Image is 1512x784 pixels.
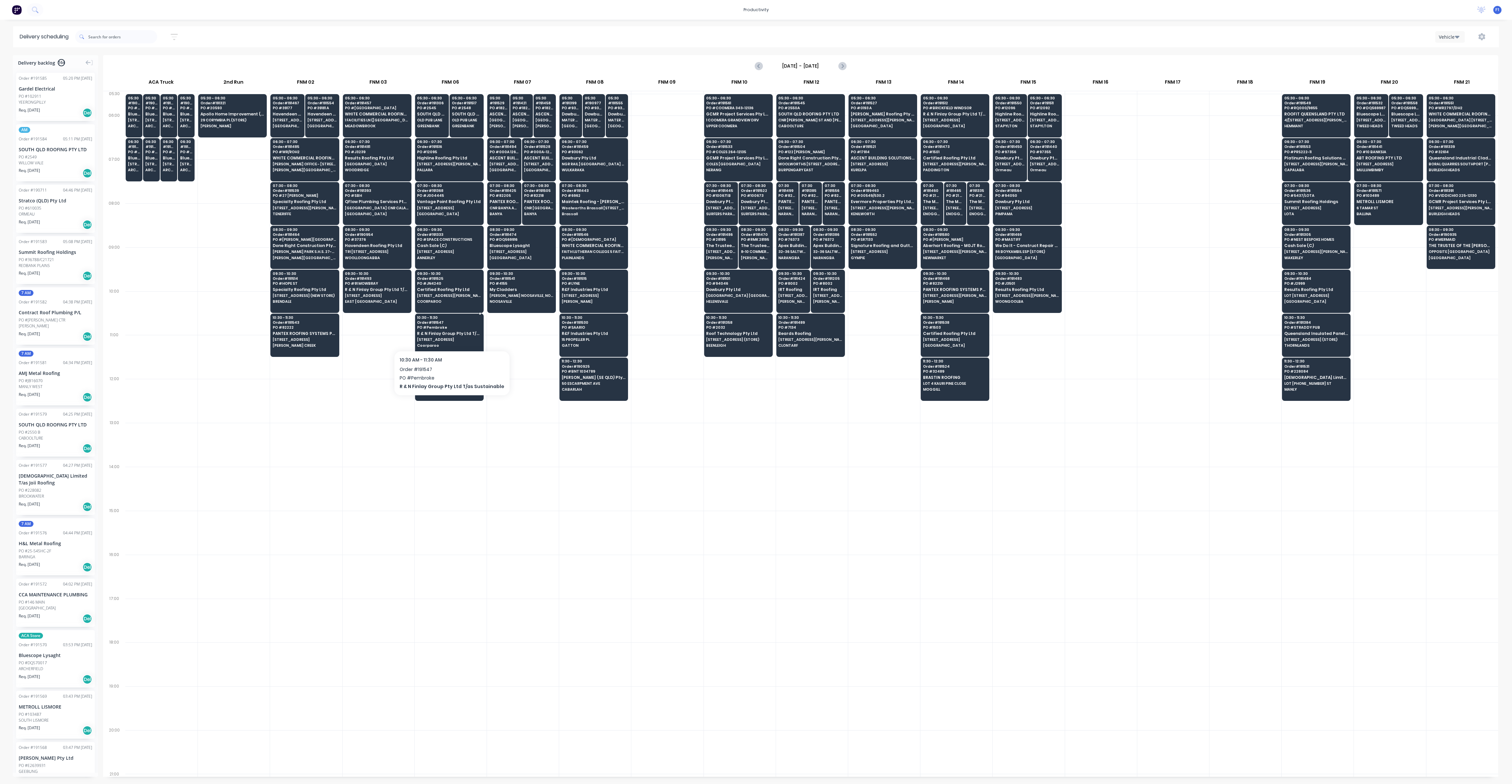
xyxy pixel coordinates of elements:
[345,145,409,149] span: Order # 191481
[706,96,770,100] span: 05:30 - 06:30
[1391,118,1421,122] span: [STREET_ADDRESS] (STORE)
[198,76,269,91] div: 2nd Run
[145,150,157,154] span: PO # DQ569857
[524,145,554,149] span: Order # 191528
[345,140,409,144] span: 06:30 - 07:30
[535,118,554,122] span: [GEOGRAPHIC_DATA]
[1429,150,1492,154] span: PO # 32614
[585,118,603,122] span: MATER HOSPITAL MERCY AV
[19,168,40,174] span: Req. [DATE]
[706,112,770,116] span: GCMR Project Services Pty Ltd
[1356,118,1386,122] span: [STREET_ADDRESS] (STORE)
[19,146,92,153] div: SOUTH QLD ROOFING PTY LTD
[1429,106,1492,110] span: PO # WR2797/DH2
[1137,76,1209,91] div: FNM 17
[1030,150,1060,154] span: PO # 97355
[562,162,625,166] span: NGR RAIL [GEOGRAPHIC_DATA] (MAIN ENTRANCE)
[851,145,914,149] span: Order # 191521
[163,140,175,144] span: 06:30
[452,101,481,105] span: Order # 191517
[992,76,1064,91] div: FNM 15
[180,168,192,172] span: ARCHERFIELD
[19,136,47,142] div: Order # 191584
[1429,145,1492,149] span: Order # 191339
[1429,140,1492,144] span: 06:30 - 07:30
[490,156,519,160] span: ASCENT BUILDING SOLUTIONS PTY LTD
[1030,106,1060,110] span: PO # 12092
[778,140,842,144] span: 06:30 - 07:30
[163,162,175,166] span: [STREET_ADDRESS][PERSON_NAME] (STORE)
[200,101,264,105] span: Order # 191321
[535,101,554,105] span: # 191458
[273,106,302,110] span: PO # 39177
[128,150,140,154] span: PO # DN356231
[345,150,409,154] span: PO # J3239
[1356,162,1420,166] span: [STREET_ADDRESS]
[273,140,336,144] span: 06:30 - 07:30
[778,150,842,154] span: PO # 122 [PERSON_NAME]
[180,124,192,128] span: ARCHERFIELD
[452,112,481,116] span: SOUTH QLD ROOFING PTY LTD
[995,145,1025,149] span: Order # 191450
[145,112,157,116] span: Bluescope Lysaght
[19,93,41,99] div: PO #102911
[1356,101,1386,105] span: Order # 191532
[490,124,508,128] span: [PERSON_NAME]
[608,101,626,105] span: # 191555
[12,5,22,15] img: Factory
[995,140,1025,144] span: 06:30 - 07:30
[307,124,337,128] span: [GEOGRAPHIC_DATA]
[128,112,140,116] span: Bluescope Lysaght
[524,140,554,144] span: 06:30 - 07:30
[345,112,409,116] span: WHITE COMMERCIAL ROOFING PTY LTD
[417,150,481,154] span: PO # 12095
[778,101,842,105] span: Order # 191545
[562,156,625,160] span: Dowbury Pty Ltd
[851,156,914,160] span: ASCENT BUILDING SOLUTIONS PTY LTD
[345,106,409,110] span: PO # [GEOGRAPHIC_DATA]
[145,106,157,110] span: PO # PQ445307
[513,101,531,105] span: # 191421
[180,145,192,149] span: # 191433
[562,96,580,100] span: 05:30
[1030,156,1060,160] span: Dowbury Pty Ltd
[562,118,580,122] span: MATER HOSPITAL MERCY AV
[1429,162,1492,166] span: BORAL QUARRIES SOUTHPORT [PERSON_NAME]
[345,96,409,100] span: 05:30 - 06:30
[273,112,302,116] span: Havendeen Roofing Pty Ltd
[923,101,987,105] span: Order # 191512
[608,106,626,110] span: PO # 93625
[923,96,987,100] span: 05:30 - 06:30
[180,106,192,110] span: PO # PQ445368
[562,112,580,116] span: Dowbury Pty Ltd
[345,101,409,105] span: Order # 191457
[452,118,481,122] span: OLD PUB LANE
[1495,7,1500,13] span: F1
[631,76,703,91] div: FNM 09
[128,124,140,128] span: ARCHERFIELD
[1030,101,1060,105] span: Order # 191511
[417,140,481,144] span: 06:30 - 07:30
[1356,150,1420,154] span: PO # 10 BANKSIA
[851,96,914,100] span: 05:30 - 06:30
[778,106,842,110] span: PO # 2550A
[128,168,140,172] span: ARCHERFIELD
[145,162,157,166] span: [STREET_ADDRESS][PERSON_NAME] (STORE)
[200,112,264,116] span: Apollo Home Improvement (QLD) Pty Ltd
[923,106,987,110] span: PO # BRICKFIELD WINDSOR
[851,162,914,166] span: [STREET_ADDRESS]
[585,96,603,100] span: 05:30
[535,112,554,116] span: ASCENT BUILDING SOLUTIONS PTY LTD
[524,150,554,154] span: PO # 000A-12622
[273,145,336,149] span: Order # 191485
[1435,31,1465,43] button: Vehicle
[417,124,447,128] span: GREENBANK
[128,96,140,100] span: 05:30
[128,145,140,149] span: # 191234
[273,150,336,154] span: PO # WR/ROH2
[200,124,264,128] span: [PERSON_NAME]
[180,140,192,144] span: 06:30
[1030,145,1060,149] span: Order # 191440
[342,76,414,91] div: FNM 03
[740,5,772,15] div: productivity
